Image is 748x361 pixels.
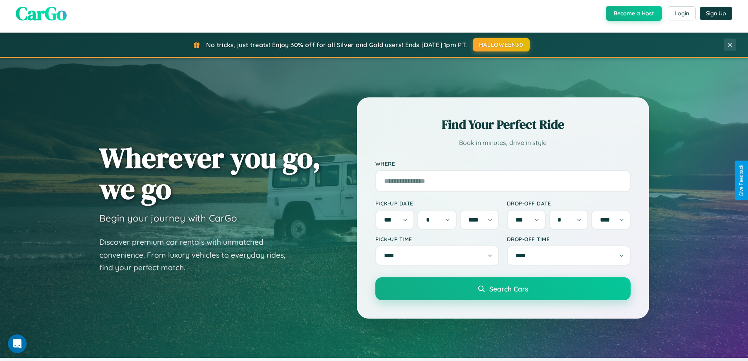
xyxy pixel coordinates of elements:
h3: Begin your journey with CarGo [99,212,237,224]
iframe: Intercom live chat [8,334,27,353]
label: Pick-up Date [375,200,499,207]
h1: Wherever you go, we go [99,142,321,204]
button: Sign Up [700,7,732,20]
span: CarGo [16,0,67,26]
button: HALLOWEEN30 [473,38,530,51]
h2: Find Your Perfect Ride [375,116,631,133]
div: Give Feedback [739,165,744,196]
p: Discover premium car rentals with unmatched convenience. From luxury vehicles to everyday rides, ... [99,236,296,274]
p: Book in minutes, drive in style [375,137,631,148]
button: Become a Host [606,6,662,21]
label: Where [375,160,631,167]
label: Drop-off Date [507,200,631,207]
label: Drop-off Time [507,236,631,242]
span: Search Cars [489,284,528,293]
button: Search Cars [375,277,631,300]
button: Login [668,6,696,20]
span: No tricks, just treats! Enjoy 30% off for all Silver and Gold users! Ends [DATE] 1pm PT. [206,41,467,49]
label: Pick-up Time [375,236,499,242]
